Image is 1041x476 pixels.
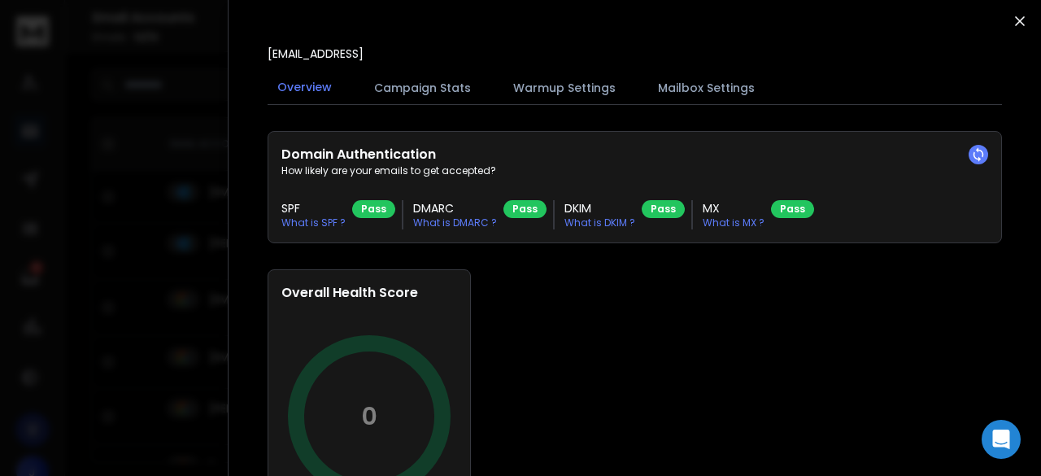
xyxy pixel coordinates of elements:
[771,200,814,218] div: Pass
[564,200,635,216] h3: DKIM
[281,283,457,303] h2: Overall Health Score
[364,70,481,106] button: Campaign Stats
[982,420,1021,459] div: Open Intercom Messenger
[413,200,497,216] h3: DMARC
[361,402,377,431] p: 0
[703,200,764,216] h3: MX
[413,216,497,229] p: What is DMARC ?
[281,200,346,216] h3: SPF
[648,70,764,106] button: Mailbox Settings
[268,46,364,62] p: [EMAIL_ADDRESS]
[268,69,342,107] button: Overview
[564,216,635,229] p: What is DKIM ?
[352,200,395,218] div: Pass
[503,70,625,106] button: Warmup Settings
[281,216,346,229] p: What is SPF ?
[281,164,988,177] p: How likely are your emails to get accepted?
[503,200,547,218] div: Pass
[642,200,685,218] div: Pass
[703,216,764,229] p: What is MX ?
[281,145,988,164] h2: Domain Authentication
